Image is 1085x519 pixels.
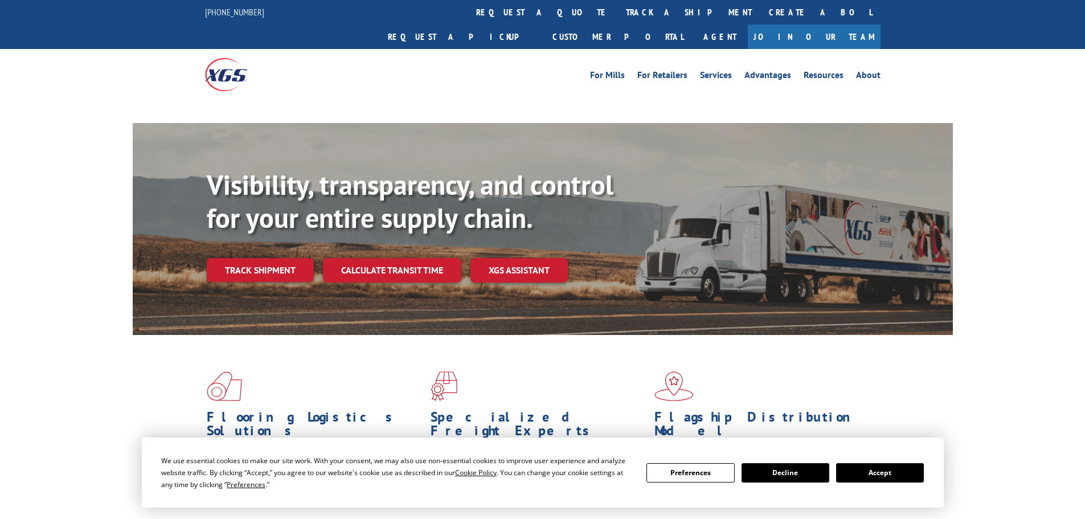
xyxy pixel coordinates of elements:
[700,71,732,83] a: Services
[646,463,734,483] button: Preferences
[205,6,264,18] a: [PHONE_NUMBER]
[207,258,314,282] a: Track shipment
[590,71,625,83] a: For Mills
[654,371,694,401] img: xgs-icon-flagship-distribution-model-red
[748,24,881,49] a: Join Our Team
[161,455,633,491] div: We use essential cookies to make our site work. With your consent, we may also use non-essential ...
[455,468,497,477] span: Cookie Policy
[836,463,924,483] button: Accept
[431,410,646,443] h1: Specialized Freight Experts
[142,438,944,508] div: Cookie Consent Prompt
[856,71,881,83] a: About
[637,71,687,83] a: For Retailers
[692,24,748,49] a: Agent
[742,463,829,483] button: Decline
[323,258,461,283] a: Calculate transit time
[544,24,692,49] a: Customer Portal
[431,371,457,401] img: xgs-icon-focused-on-flooring-red
[207,167,613,235] b: Visibility, transparency, and control for your entire supply chain.
[470,258,568,283] a: XGS ASSISTANT
[227,480,265,489] span: Preferences
[744,71,791,83] a: Advantages
[804,71,844,83] a: Resources
[379,24,544,49] a: Request a pickup
[207,371,242,401] img: xgs-icon-total-supply-chain-intelligence-red
[207,410,422,443] h1: Flooring Logistics Solutions
[654,410,870,443] h1: Flagship Distribution Model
